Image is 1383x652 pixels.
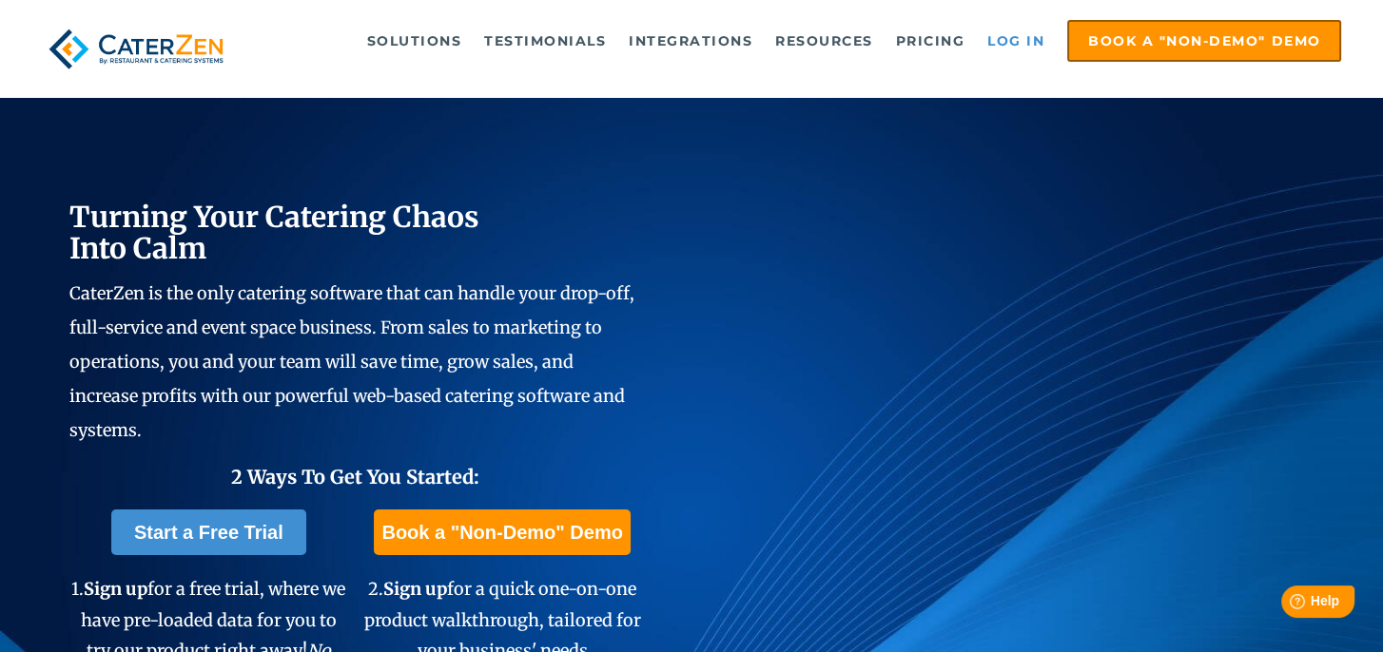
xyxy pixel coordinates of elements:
a: Testimonials [475,22,615,60]
a: Pricing [886,22,975,60]
span: Sign up [84,578,147,600]
a: Book a "Non-Demo" Demo [1067,20,1341,62]
iframe: Help widget launcher [1214,578,1362,631]
span: 2 Ways To Get You Started: [231,465,479,489]
span: CaterZen is the only catering software that can handle your drop-off, full-service and event spac... [69,282,634,441]
a: Start a Free Trial [111,509,306,555]
div: Navigation Menu [263,20,1341,62]
span: Turning Your Catering Chaos Into Calm [69,199,479,266]
a: Book a "Non-Demo" Demo [374,509,630,555]
span: Sign up [383,578,447,600]
a: Integrations [619,22,762,60]
a: Log in [978,22,1054,60]
img: caterzen [42,20,231,78]
a: Resources [766,22,883,60]
a: Solutions [358,22,472,60]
